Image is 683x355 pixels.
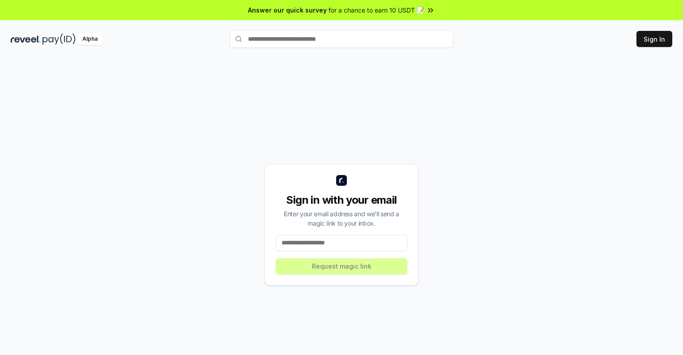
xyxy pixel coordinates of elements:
[329,5,424,15] span: for a chance to earn 10 USDT 📝
[336,175,347,186] img: logo_small
[11,34,41,45] img: reveel_dark
[636,31,672,47] button: Sign In
[248,5,327,15] span: Answer our quick survey
[43,34,76,45] img: pay_id
[276,209,407,228] div: Enter your email address and we’ll send a magic link to your inbox.
[77,34,102,45] div: Alpha
[276,193,407,207] div: Sign in with your email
